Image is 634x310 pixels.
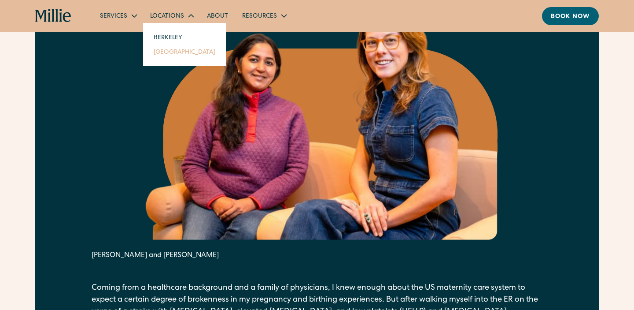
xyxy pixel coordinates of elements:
a: About [200,8,235,23]
div: Resources [235,8,293,23]
div: Book now [551,12,590,22]
a: Book now [542,7,599,25]
a: home [35,9,72,23]
div: Resources [242,12,277,21]
nav: Locations [143,23,226,66]
div: Locations [143,8,200,23]
a: Berkeley [147,30,222,45]
div: Locations [150,12,184,21]
div: Services [93,8,143,23]
div: Services [100,12,127,21]
div: [PERSON_NAME] and [PERSON_NAME] [92,250,542,261]
a: [GEOGRAPHIC_DATA] [147,45,222,59]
